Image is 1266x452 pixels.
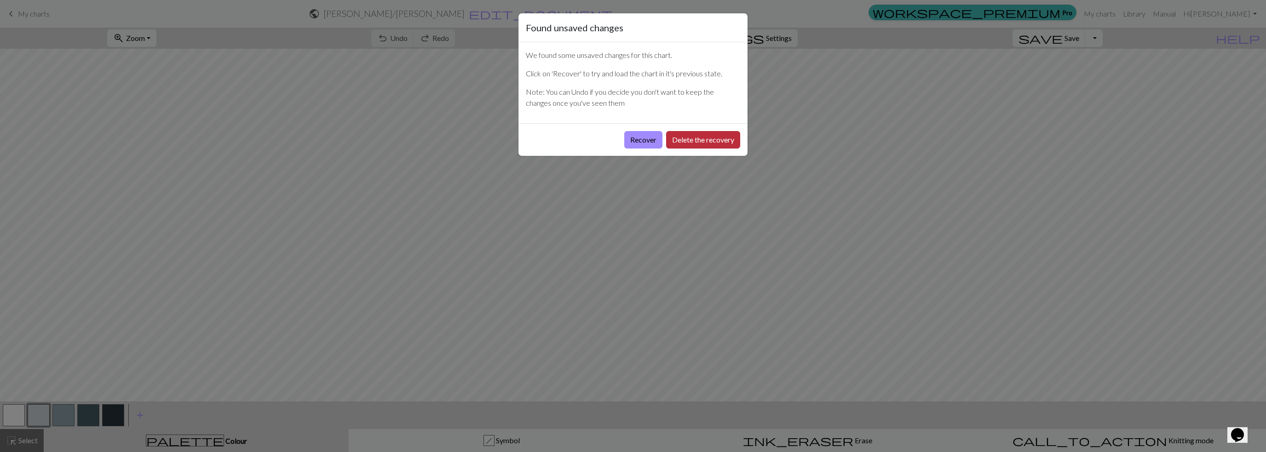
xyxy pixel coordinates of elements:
[624,131,662,149] button: Recover
[526,21,623,34] h5: Found unsaved changes
[526,68,740,79] p: Click on 'Recover' to try and load the chart in it's previous state.
[526,86,740,109] p: Note: You can Undo if you decide you don't want to keep the changes once you've seen them
[526,50,740,61] p: We found some unsaved changes for this chart.
[666,131,740,149] button: Delete the recovery
[1227,415,1257,443] iframe: chat widget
